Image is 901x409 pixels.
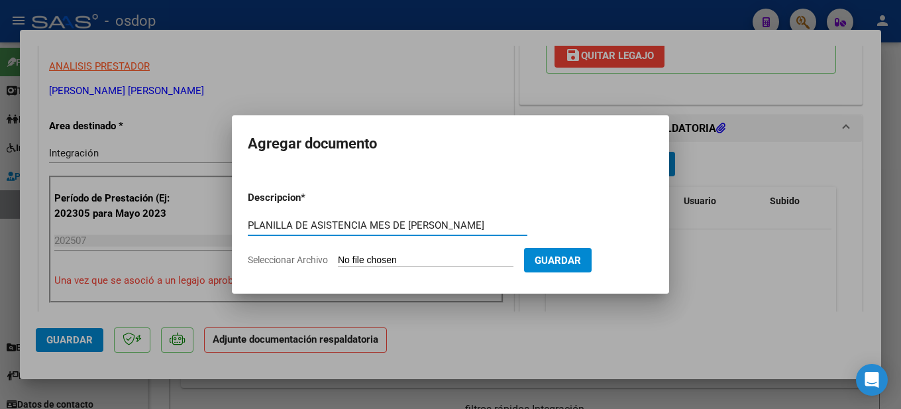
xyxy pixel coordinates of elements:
[856,364,888,396] div: Open Intercom Messenger
[248,131,653,156] h2: Agregar documento
[524,248,592,272] button: Guardar
[535,255,581,266] span: Guardar
[248,190,370,205] p: Descripcion
[248,255,328,265] span: Seleccionar Archivo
